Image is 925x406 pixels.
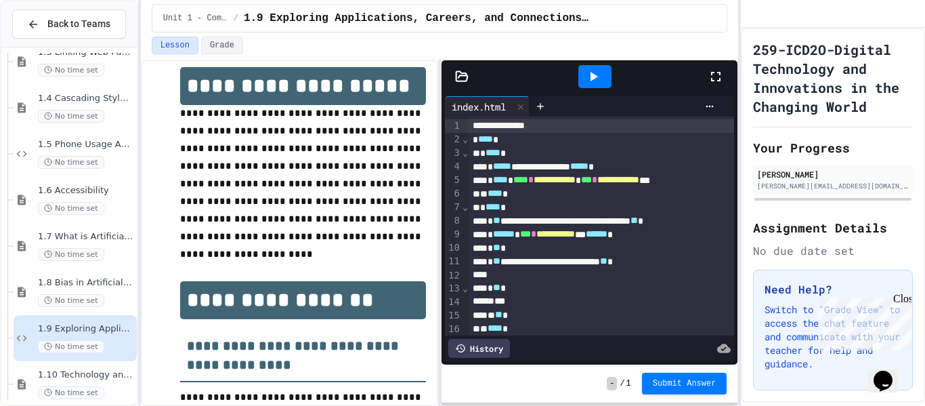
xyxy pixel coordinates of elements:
div: 7 [445,201,462,214]
h2: Your Progress [753,138,913,157]
div: 13 [445,282,462,296]
div: 3 [445,146,462,160]
span: - [607,377,617,390]
p: Switch to "Grade View" to access the chat feature and communicate with your teacher for help and ... [765,303,901,371]
span: 1 [626,378,631,389]
div: [PERSON_NAME] [757,168,909,180]
div: No due date set [753,243,913,259]
button: Back to Teams [12,9,126,39]
div: History [448,339,510,358]
div: 14 [445,296,462,309]
div: index.html [445,96,530,117]
span: 1.10 Technology and the Environment [38,369,134,381]
div: 4 [445,160,462,174]
span: 1.3 Linking Web Pages [38,47,134,58]
span: / [234,13,238,24]
div: [PERSON_NAME][EMAIL_ADDRESS][DOMAIN_NAME] [757,181,909,191]
div: 16 [445,323,462,336]
span: / [620,378,624,389]
div: 9 [445,228,462,241]
iframe: chat widget [813,293,911,350]
span: Submit Answer [653,378,716,389]
span: Fold line [462,201,469,212]
div: 15 [445,309,462,323]
span: 1.4 Cascading Style Sheets [38,93,134,104]
div: 11 [445,255,462,268]
span: No time set [38,294,104,307]
div: 2 [445,133,462,146]
h1: 259-ICD2O-Digital Technology and Innovations in the Changing World [753,40,913,116]
span: Unit 1 - Computational Thinking and Making Connections [163,13,228,24]
span: No time set [38,248,104,261]
span: Back to Teams [47,17,110,31]
h2: Assignment Details [753,218,913,237]
div: index.html [445,100,513,114]
div: 10 [445,241,462,255]
span: No time set [38,386,104,399]
div: Chat with us now!Close [5,5,93,86]
h3: Need Help? [765,281,901,298]
span: 1.9 Exploring Applications, Careers, and Connections in the Digital World [244,10,590,26]
button: Submit Answer [642,373,727,394]
span: No time set [38,64,104,77]
div: 12 [445,269,462,283]
span: 1.6 Accessibility [38,185,134,197]
span: No time set [38,202,104,215]
button: Grade [201,37,243,54]
span: 1.8 Bias in Artificial Intelligence [38,277,134,289]
span: 1.7 What is Artificial Intelligence (AI) [38,231,134,243]
span: No time set [38,156,104,169]
div: 8 [445,214,462,228]
span: No time set [38,340,104,353]
iframe: chat widget [868,352,911,392]
div: 6 [445,187,462,201]
span: Fold line [462,283,469,293]
span: Fold line [462,147,469,158]
span: 1.9 Exploring Applications, Careers, and Connections in the Digital World [38,323,134,335]
div: 1 [445,119,462,133]
button: Lesson [152,37,198,54]
span: 1.5 Phone Usage Assignment [38,139,134,150]
span: Fold line [462,134,469,144]
div: 5 [445,174,462,187]
span: No time set [38,110,104,123]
